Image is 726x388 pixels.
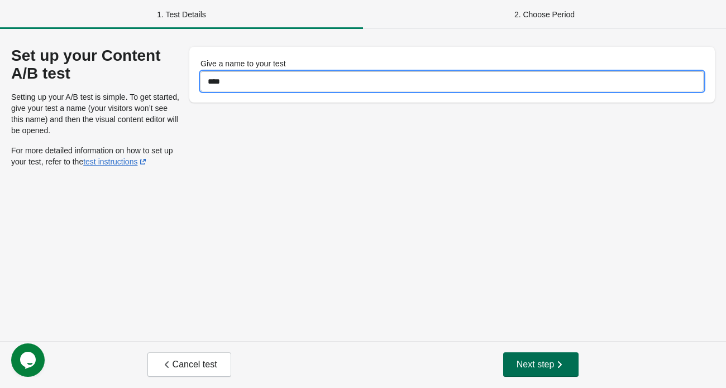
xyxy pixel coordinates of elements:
[11,343,47,377] iframe: chat widget
[11,145,180,167] p: For more detailed information on how to set up your test, refer to the
[517,359,566,370] span: Next step
[200,58,286,69] label: Give a name to your test
[83,157,149,166] a: test instructions
[147,352,231,377] button: Cancel test
[503,352,579,377] button: Next step
[11,47,180,83] div: Set up your Content A/B test
[161,359,217,370] span: Cancel test
[11,91,180,136] p: Setting up your A/B test is simple. To get started, give your test a name (your visitors won’t se...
